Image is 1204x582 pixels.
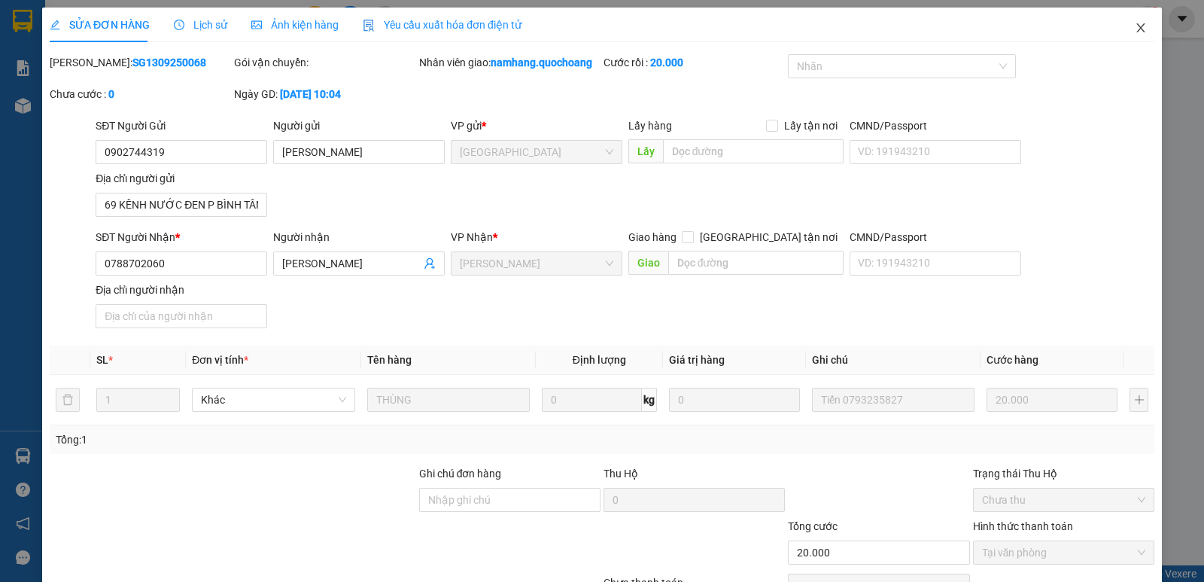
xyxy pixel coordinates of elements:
[132,56,206,69] b: SG1309250068
[812,388,974,412] input: Ghi Chú
[669,354,725,366] span: Giá trị hàng
[1120,8,1162,50] button: Close
[96,282,267,298] div: Địa chỉ người nhận
[50,20,60,30] span: edit
[982,541,1145,564] span: Tại văn phòng
[419,488,600,512] input: Ghi chú đơn hàng
[367,354,412,366] span: Tên hàng
[234,86,415,102] div: Ngày GD:
[50,19,150,31] span: SỬA ĐƠN HÀNG
[174,19,227,31] span: Lịch sử
[201,389,345,411] span: Khác
[628,231,676,243] span: Giao hàng
[987,388,1117,412] input: 0
[273,117,445,134] div: Người gửi
[573,354,626,366] span: Định lượng
[788,520,838,532] span: Tổng cước
[96,170,267,187] div: Địa chỉ người gửi
[806,346,981,375] th: Ghi chú
[973,520,1073,532] label: Hình thức thanh toán
[669,388,800,412] input: 0
[1135,22,1147,34] span: close
[174,20,184,30] span: clock-circle
[419,54,600,71] div: Nhân viên giao:
[56,431,466,448] div: Tổng: 1
[642,388,657,412] span: kg
[491,56,592,69] b: namhang.quochoang
[604,54,785,71] div: Cước rồi :
[982,489,1145,511] span: Chưa thu
[460,141,613,163] span: Sài Gòn
[778,117,844,134] span: Lấy tận nơi
[363,20,375,32] img: icon
[192,354,248,366] span: Đơn vị tính
[367,388,530,412] input: VD: Bàn, Ghế
[50,86,231,102] div: Chưa cước :
[460,252,613,275] span: Cao Lãnh
[251,20,262,30] span: picture
[628,120,672,132] span: Lấy hàng
[96,304,267,328] input: Địa chỉ của người nhận
[251,19,339,31] span: Ảnh kiện hàng
[668,251,844,275] input: Dọc đường
[56,388,80,412] button: delete
[973,465,1154,482] div: Trạng thái Thu Hộ
[628,139,663,163] span: Lấy
[850,117,1021,134] div: CMND/Passport
[96,193,267,217] input: Địa chỉ của người gửi
[663,139,844,163] input: Dọc đường
[419,468,502,480] label: Ghi chú đơn hàng
[108,88,114,100] b: 0
[96,354,108,366] span: SL
[280,88,341,100] b: [DATE] 10:04
[850,229,1021,245] div: CMND/Passport
[451,117,622,134] div: VP gửi
[987,354,1038,366] span: Cước hàng
[424,257,436,270] span: user-add
[96,117,267,134] div: SĐT Người Gửi
[650,56,683,69] b: 20.000
[628,251,668,275] span: Giao
[604,468,638,480] span: Thu Hộ
[273,229,445,245] div: Người nhận
[451,231,493,243] span: VP Nhận
[1130,388,1148,412] button: plus
[96,229,267,245] div: SĐT Người Nhận
[50,54,231,71] div: [PERSON_NAME]:
[234,54,415,71] div: Gói vận chuyển:
[363,19,521,31] span: Yêu cầu xuất hóa đơn điện tử
[694,229,844,245] span: [GEOGRAPHIC_DATA] tận nơi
